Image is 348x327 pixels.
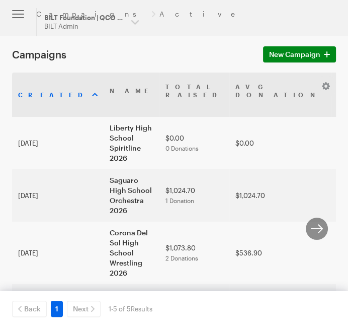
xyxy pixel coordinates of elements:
h1: Campaigns [12,48,251,60]
a: New Campaign [263,46,336,62]
td: Saguaro High School Choir 2026 [104,284,159,326]
td: [DATE] [12,284,104,326]
td: Corona Del Sol High School Wrestling 2026 [104,222,159,284]
th: Name: activate to sort column ascending [104,73,159,117]
span: 1 Donation [165,197,194,204]
td: [DATE] [12,117,104,169]
button: BILT Foundation | QCO # 20917 BILT Admin [36,8,147,36]
td: Liberty High School Spiritline 2026 [104,117,159,169]
div: BILT Foundation | QCO # 20917 [44,14,123,22]
td: $693.50 [229,284,331,326]
td: $1,024.70 [159,169,229,222]
td: [DATE] [12,222,104,284]
td: $536.90 [229,222,331,284]
td: $1,024.70 [229,169,331,222]
td: $1,387.00 [159,284,229,326]
td: $0.00 [159,117,229,169]
td: Saguaro High School Orchestra 2026 [104,169,159,222]
span: 0 Donations [165,145,199,152]
div: 1-5 of 5 [109,301,152,317]
th: AvgDonation: activate to sort column ascending [229,73,331,117]
td: $1,073.80 [159,222,229,284]
td: [DATE] [12,169,104,222]
td: $0.00 [229,117,331,169]
div: BILT Admin [44,22,123,31]
span: 2 Donations [165,254,198,261]
th: Created: activate to sort column ascending [12,73,104,117]
span: New Campaign [269,48,320,60]
span: Results [131,305,152,313]
th: TotalRaised: activate to sort column ascending [159,73,229,117]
